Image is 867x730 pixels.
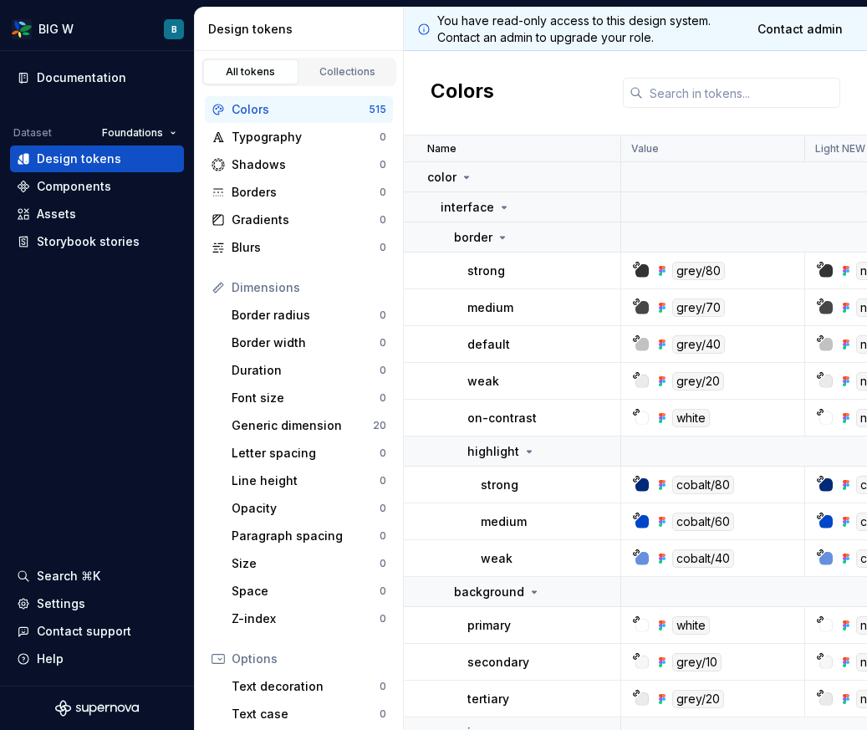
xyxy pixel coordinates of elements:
div: 0 [380,130,386,144]
p: medium [481,513,527,530]
p: tertiary [467,691,509,707]
a: Blurs0 [205,234,393,261]
div: Border radius [232,307,380,324]
div: 0 [380,309,386,322]
a: Size0 [225,550,393,577]
div: BIG W [38,21,74,38]
div: 0 [380,158,386,171]
a: Duration0 [225,357,393,384]
a: Settings [10,590,184,617]
p: color [427,169,456,186]
a: Typography0 [205,124,393,151]
a: Border width0 [225,329,393,356]
p: border [454,229,492,246]
div: Storybook stories [37,233,140,250]
div: cobalt/60 [672,513,734,531]
div: Duration [232,362,380,379]
div: Dimensions [232,279,386,296]
img: 551ca721-6c59-42a7-accd-e26345b0b9d6.png [12,19,32,39]
svg: Supernova Logo [55,700,139,717]
div: Font size [232,390,380,406]
a: Borders0 [205,179,393,206]
a: Font size0 [225,385,393,411]
h2: Colors [431,78,494,108]
input: Search in tokens... [643,78,840,108]
p: highlight [467,443,519,460]
div: 515 [369,103,386,116]
div: Typography [232,129,380,145]
div: Shadows [232,156,380,173]
div: grey/80 [672,262,725,280]
div: 0 [380,612,386,625]
p: primary [467,617,511,634]
div: Opacity [232,500,380,517]
div: grey/20 [672,690,724,708]
a: Z-index0 [225,605,393,632]
div: white [672,616,710,635]
span: Foundations [102,126,163,140]
div: 0 [380,474,386,488]
a: Opacity0 [225,495,393,522]
div: Dataset [13,126,52,140]
div: 0 [380,557,386,570]
p: Light NEW [815,142,865,156]
div: grey/10 [672,653,722,671]
div: 0 [380,447,386,460]
p: medium [467,299,513,316]
a: Text case0 [225,701,393,727]
a: Storybook stories [10,228,184,255]
div: 0 [380,364,386,377]
div: 20 [373,419,386,432]
div: Letter spacing [232,445,380,462]
div: white [672,409,710,427]
div: Settings [37,595,85,612]
div: cobalt/80 [672,476,734,494]
a: Gradients0 [205,207,393,233]
a: Design tokens [10,145,184,172]
p: Value [631,142,659,156]
div: Collections [306,65,390,79]
div: 0 [380,186,386,199]
button: BIG WB [3,11,191,47]
div: 0 [380,502,386,515]
p: strong [481,477,518,493]
a: Colors515 [205,96,393,123]
p: default [467,336,510,353]
p: weak [467,373,499,390]
p: background [454,584,524,600]
div: cobalt/40 [672,549,734,568]
div: Text decoration [232,678,380,695]
div: 0 [380,336,386,350]
a: Space0 [225,578,393,605]
span: Contact admin [757,21,843,38]
div: 0 [380,680,386,693]
div: Design tokens [208,21,396,38]
div: Contact support [37,623,131,640]
div: All tokens [209,65,293,79]
div: Help [37,651,64,667]
a: Assets [10,201,184,227]
div: Assets [37,206,76,222]
div: Colors [232,101,369,118]
button: Foundations [94,121,184,145]
button: Contact support [10,618,184,645]
a: Letter spacing0 [225,440,393,467]
p: Name [427,142,456,156]
div: Options [232,651,386,667]
a: Text decoration0 [225,673,393,700]
div: 0 [380,585,386,598]
a: Line height0 [225,467,393,494]
div: Border width [232,334,380,351]
div: 0 [380,707,386,721]
div: 0 [380,529,386,543]
div: Generic dimension [232,417,373,434]
div: 0 [380,241,386,254]
button: Search ⌘K [10,563,184,590]
div: Documentation [37,69,126,86]
a: Border radius0 [225,302,393,329]
a: Shadows0 [205,151,393,178]
div: Space [232,583,380,600]
div: B [171,23,177,36]
div: Search ⌘K [37,568,100,585]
